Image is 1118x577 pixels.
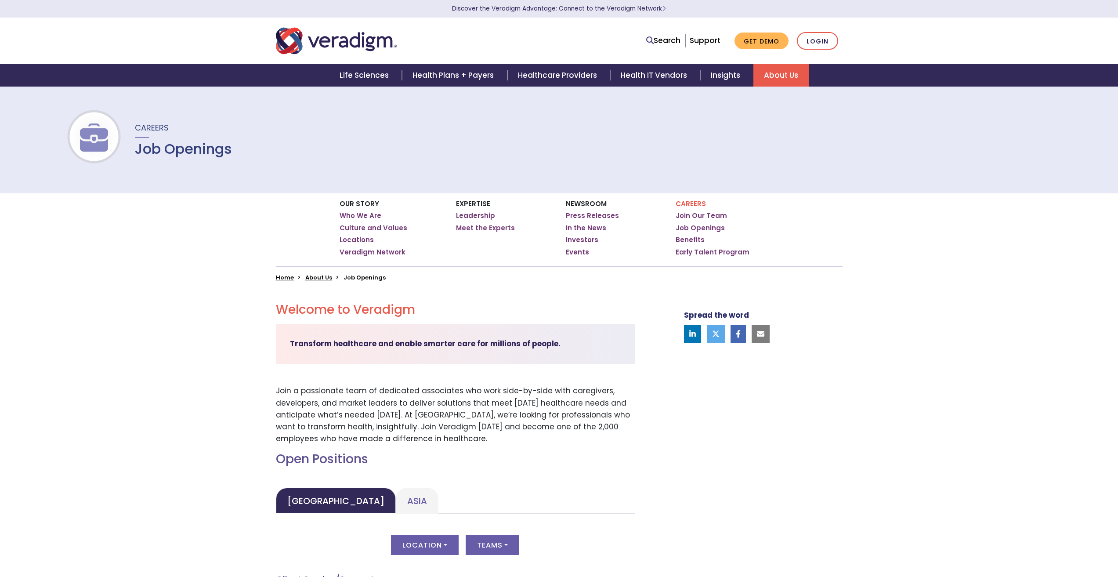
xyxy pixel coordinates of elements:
h2: Open Positions [276,452,635,467]
a: Support [690,35,720,46]
a: In the News [566,224,606,232]
a: Veradigm Network [340,248,405,257]
button: Teams [466,535,519,555]
a: Insights [700,64,753,87]
a: Login [797,32,838,50]
a: Benefits [676,236,705,244]
a: [GEOGRAPHIC_DATA] [276,488,396,514]
strong: Transform healthcare and enable smarter care for millions of people. [290,338,561,349]
h2: Welcome to Veradigm [276,302,635,317]
a: Health IT Vendors [610,64,700,87]
a: Healthcare Providers [507,64,610,87]
a: Early Talent Program [676,248,749,257]
a: Search [646,35,680,47]
a: Leadership [456,211,495,220]
a: Events [566,248,589,257]
a: Home [276,273,294,282]
a: Locations [340,236,374,244]
a: Get Demo [734,33,789,50]
h1: Job Openings [135,141,232,157]
p: Join a passionate team of dedicated associates who work side-by-side with caregivers, developers,... [276,385,635,445]
a: Culture and Values [340,224,407,232]
a: Press Releases [566,211,619,220]
a: Health Plans + Payers [402,64,507,87]
button: Location [391,535,459,555]
a: Life Sciences [329,64,402,87]
a: Meet the Experts [456,224,515,232]
a: Asia [396,488,438,514]
a: Who We Are [340,211,381,220]
span: Careers [135,122,169,133]
a: Join Our Team [676,211,727,220]
a: Job Openings [676,224,725,232]
a: Discover the Veradigm Advantage: Connect to the Veradigm NetworkLearn More [452,4,666,13]
a: Investors [566,236,598,244]
strong: Spread the word [684,310,749,320]
img: Veradigm logo [276,26,397,55]
span: Learn More [662,4,666,13]
a: About Us [305,273,332,282]
a: About Us [753,64,809,87]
